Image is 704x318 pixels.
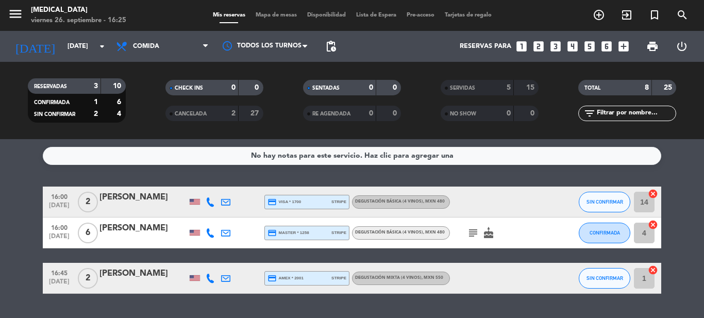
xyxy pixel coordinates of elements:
strong: 3 [94,82,98,90]
i: [DATE] [8,35,62,58]
i: arrow_drop_down [96,40,108,53]
i: credit_card [267,197,277,207]
i: credit_card [267,274,277,283]
i: cancel [648,189,658,199]
span: CANCELADA [175,111,207,116]
i: subject [467,227,479,239]
button: CONFIRMADA [579,223,630,243]
button: SIN CONFIRMAR [579,268,630,289]
span: Lista de Espera [351,12,401,18]
strong: 0 [369,84,373,91]
strong: 4 [117,110,123,118]
span: 2 [78,192,98,212]
i: looks_two [532,40,545,53]
span: Reservas para [460,43,511,50]
span: stripe [331,198,346,205]
div: [PERSON_NAME] [99,191,187,204]
span: RESERVADAS [34,84,67,89]
span: NO SHOW [450,111,476,116]
input: Filtrar por nombre... [596,108,676,119]
span: RE AGENDADA [312,111,350,116]
div: [PERSON_NAME] [99,222,187,235]
i: turned_in_not [648,9,661,21]
span: Reserva especial [641,6,668,24]
i: search [676,9,689,21]
span: visa * 1700 [267,197,301,207]
i: credit_card [267,228,277,238]
button: SIN CONFIRMAR [579,192,630,212]
span: Degustación Mixta (4 vinos) [355,276,443,280]
strong: 6 [117,98,123,106]
span: 16:00 [46,190,72,202]
i: exit_to_app [621,9,633,21]
span: 16:45 [46,266,72,278]
i: menu [8,6,23,22]
i: cake [482,227,495,239]
strong: 8 [645,84,649,91]
span: SIN CONFIRMAR [34,112,75,117]
span: TOTAL [584,86,600,91]
span: stripe [331,229,346,236]
span: [DATE] [46,202,72,214]
i: looks_3 [549,40,562,53]
span: CONFIRMADA [34,100,70,105]
span: Degustación Básica (4 vinos) [355,230,445,235]
span: SIN CONFIRMAR [586,275,623,281]
strong: 0 [393,110,399,117]
span: [DATE] [46,278,72,290]
div: [PERSON_NAME] [99,267,187,280]
strong: 1 [94,98,98,106]
span: Pre-acceso [401,12,440,18]
strong: 0 [369,110,373,117]
span: , MXN 550 [422,276,443,280]
strong: 15 [526,84,537,91]
span: 2 [78,268,98,289]
strong: 27 [250,110,261,117]
span: master * 1258 [267,228,309,238]
span: stripe [331,275,346,281]
span: Degustación Básica (4 vinos) [355,199,445,204]
span: print [646,40,659,53]
div: viernes 26. septiembre - 16:25 [31,15,126,26]
span: Tarjetas de regalo [440,12,497,18]
strong: 0 [231,84,236,91]
i: add_box [617,40,630,53]
i: looks_6 [600,40,613,53]
i: looks_4 [566,40,579,53]
i: cancel [648,220,658,230]
div: LOG OUT [667,31,696,62]
span: , MXN 480 [423,230,445,235]
span: SIN CONFIRMAR [586,199,623,205]
button: menu [8,6,23,25]
span: pending_actions [325,40,337,53]
span: WALK IN [613,6,641,24]
span: [DATE] [46,233,72,245]
strong: 10 [113,82,123,90]
strong: 0 [530,110,537,117]
span: RESERVAR MESA [585,6,613,24]
strong: 5 [507,84,511,91]
strong: 2 [94,110,98,118]
span: Mapa de mesas [250,12,302,18]
span: CONFIRMADA [590,230,620,236]
i: looks_5 [583,40,596,53]
span: 6 [78,223,98,243]
span: , MXN 480 [423,199,445,204]
span: Mis reservas [208,12,250,18]
span: Comida [133,43,159,50]
span: CHECK INS [175,86,203,91]
strong: 25 [664,84,674,91]
span: 16:00 [46,221,72,233]
strong: 0 [255,84,261,91]
i: power_settings_new [676,40,688,53]
strong: 0 [393,84,399,91]
div: No hay notas para este servicio. Haz clic para agregar una [251,150,454,162]
span: SENTADAS [312,86,340,91]
span: Disponibilidad [302,12,351,18]
div: [MEDICAL_DATA] [31,5,126,15]
span: amex * 2001 [267,274,304,283]
i: filter_list [583,107,596,120]
i: add_circle_outline [593,9,605,21]
strong: 2 [231,110,236,117]
strong: 0 [507,110,511,117]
